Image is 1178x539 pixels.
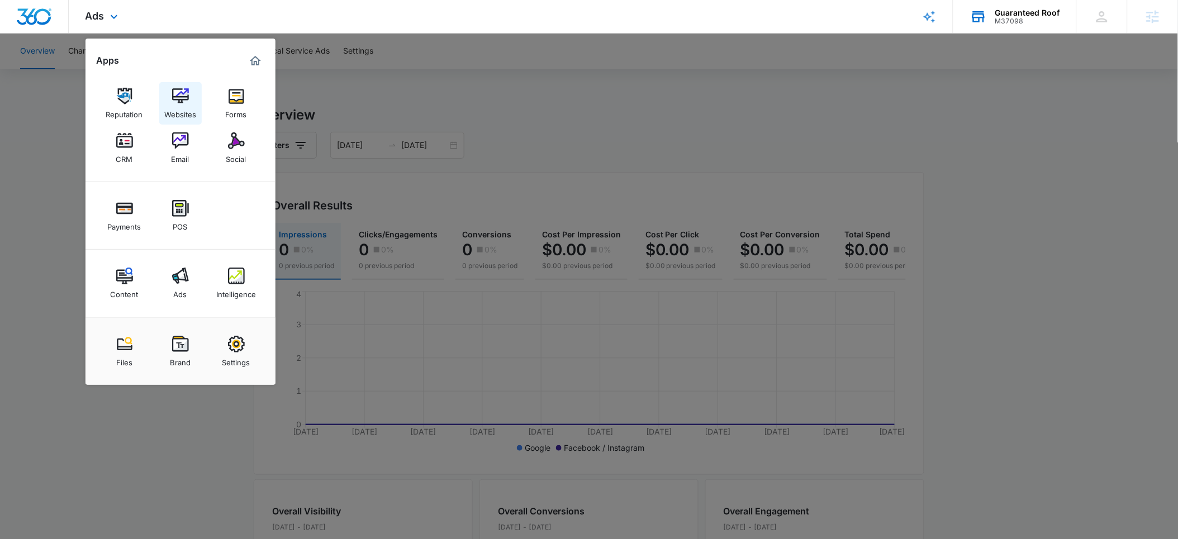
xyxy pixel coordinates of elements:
[106,104,143,119] div: Reputation
[97,55,120,66] h2: Apps
[159,194,202,237] a: POS
[215,127,258,169] a: Social
[108,217,141,231] div: Payments
[246,52,264,70] a: Marketing 360® Dashboard
[116,352,132,367] div: Files
[216,284,256,299] div: Intelligence
[159,330,202,373] a: Brand
[103,194,146,237] a: Payments
[170,352,191,367] div: Brand
[111,284,139,299] div: Content
[159,82,202,125] a: Websites
[85,10,104,22] span: Ads
[172,149,189,164] div: Email
[116,149,133,164] div: CRM
[159,127,202,169] a: Email
[215,262,258,304] a: Intelligence
[173,217,188,231] div: POS
[103,330,146,373] a: Files
[226,149,246,164] div: Social
[164,104,196,119] div: Websites
[103,82,146,125] a: Reputation
[103,127,146,169] a: CRM
[159,262,202,304] a: Ads
[215,330,258,373] a: Settings
[174,284,187,299] div: Ads
[226,104,247,119] div: Forms
[103,262,146,304] a: Content
[995,8,1060,17] div: account name
[215,82,258,125] a: Forms
[995,17,1060,25] div: account id
[222,352,250,367] div: Settings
